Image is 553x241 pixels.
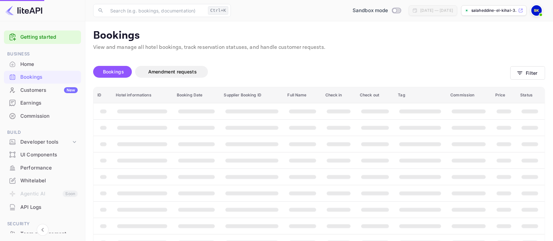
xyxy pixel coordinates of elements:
div: Earnings [4,97,81,110]
span: Build [4,129,81,136]
a: Bookings [4,71,81,83]
a: UI Components [4,149,81,161]
span: Business [4,50,81,58]
img: LiteAPI logo [5,5,42,16]
div: Performance [20,164,78,172]
div: Whitelabel [20,177,78,185]
a: Getting started [20,33,78,41]
th: Commission [446,87,491,103]
th: Status [516,87,545,103]
div: [DATE] — [DATE] [420,8,453,13]
a: CustomersNew [4,84,81,96]
div: Getting started [4,30,81,44]
th: Check out [356,87,394,103]
div: Performance [4,162,81,174]
th: Supplier Booking ID [220,87,284,103]
th: Hotel informations [112,87,173,103]
a: Whitelabel [4,174,81,187]
a: Home [4,58,81,70]
div: account-settings tabs [93,66,510,78]
div: API Logs [4,201,81,214]
span: Security [4,220,81,228]
div: Home [20,61,78,68]
th: Booking Date [173,87,220,103]
div: New [64,87,78,93]
p: salaheddine-el-kihal-3... [471,8,517,13]
div: Bookings [4,71,81,84]
div: UI Components [20,151,78,159]
button: Collapse navigation [37,224,49,236]
a: Team management [4,228,81,240]
div: Developer tools [20,138,71,146]
div: Earnings [20,99,78,107]
span: Sandbox mode [353,7,388,14]
div: API Logs [20,204,78,211]
a: API Logs [4,201,81,213]
a: Earnings [4,97,81,109]
a: Commission [4,110,81,122]
th: Tag [394,87,446,103]
div: Bookings [20,73,78,81]
div: Developer tools [4,136,81,148]
a: Performance [4,162,81,174]
th: Full Name [284,87,321,103]
div: Commission [4,110,81,123]
span: Amendment requests [148,69,197,74]
div: CustomersNew [4,84,81,97]
input: Search (e.g. bookings, documentation) [106,4,205,17]
div: Customers [20,87,78,94]
p: View and manage all hotel bookings, track reservation statuses, and handle customer requests. [93,44,545,51]
p: Bookings [93,29,545,42]
th: ID [93,87,112,103]
div: Team management [20,230,78,238]
th: Price [491,87,517,103]
div: Ctrl+K [208,6,228,15]
th: Check in [321,87,356,103]
img: Salaheddine El Kihal [531,5,542,16]
span: Bookings [103,69,124,74]
div: Commission [20,112,78,120]
button: Filter [510,66,545,80]
div: Switch to Production mode [350,7,403,14]
div: Home [4,58,81,71]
